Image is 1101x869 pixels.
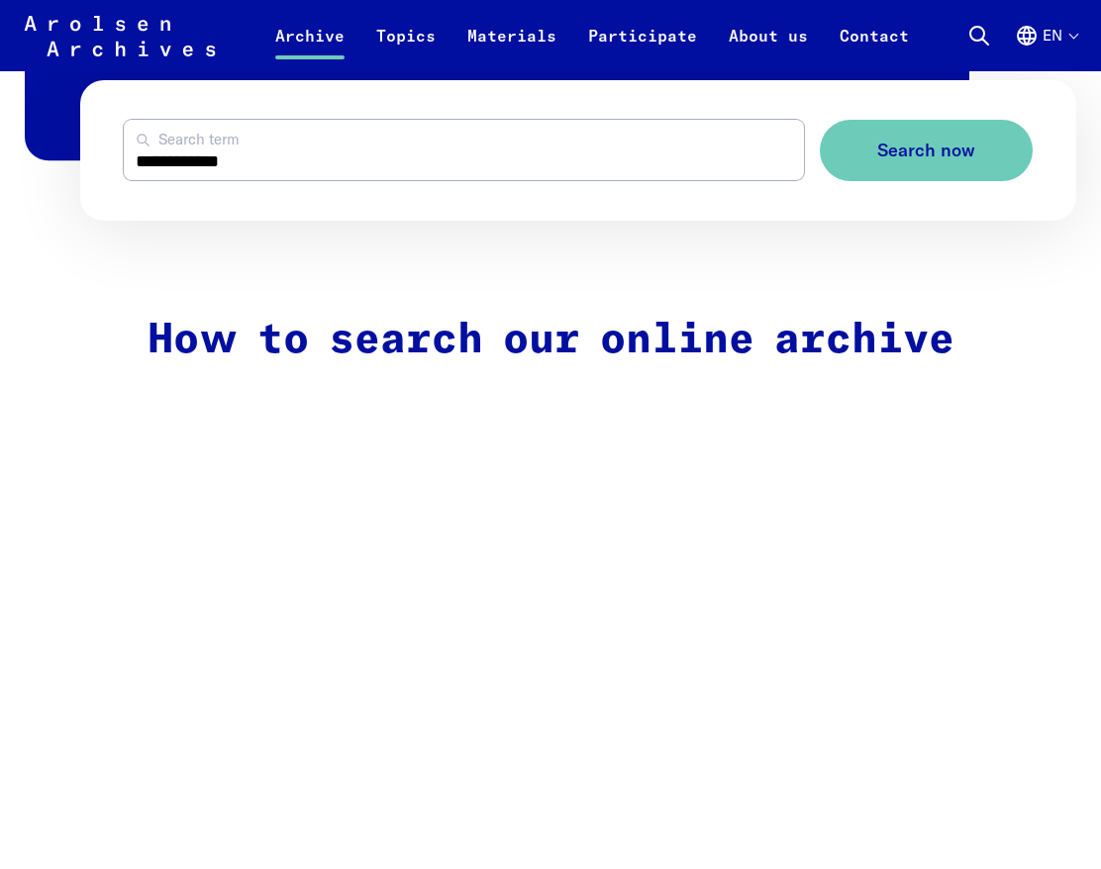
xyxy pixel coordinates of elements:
button: English, language selection [1015,24,1077,71]
a: Topics [360,24,451,71]
a: Archive [259,24,360,71]
a: Contact [824,24,925,71]
span: Search now [877,141,975,161]
a: About us [713,24,824,71]
a: Participate [572,24,713,71]
h2: How to search our online archive [132,316,969,366]
a: Materials [451,24,572,71]
nav: Primary [259,12,925,59]
button: Search now [820,120,1033,182]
